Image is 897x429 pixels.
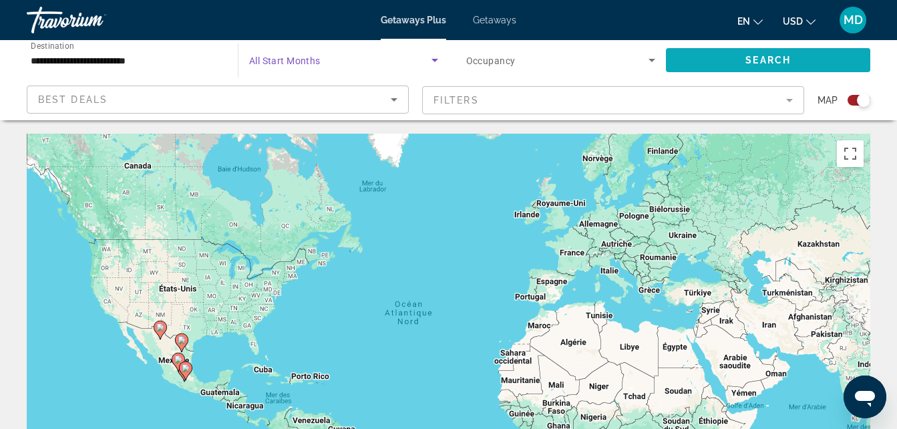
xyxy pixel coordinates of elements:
button: Change currency [783,11,816,31]
iframe: Bouton de lancement de la fenêtre de messagerie [844,376,886,418]
span: MD [844,13,863,27]
a: Travorium [27,3,160,37]
button: Passer en plein écran [837,140,864,167]
span: Best Deals [38,94,108,105]
span: All Start Months [249,55,321,66]
span: Destination [31,41,74,50]
span: Search [745,55,791,65]
span: USD [783,16,803,27]
button: Search [666,48,870,72]
mat-select: Sort by [38,92,397,108]
span: en [737,16,750,27]
span: Map [818,91,838,110]
button: User Menu [836,6,870,34]
button: Change language [737,11,763,31]
a: Getaways Plus [381,15,446,25]
button: Filter [422,86,804,115]
span: Occupancy [466,55,516,66]
a: Getaways [473,15,516,25]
